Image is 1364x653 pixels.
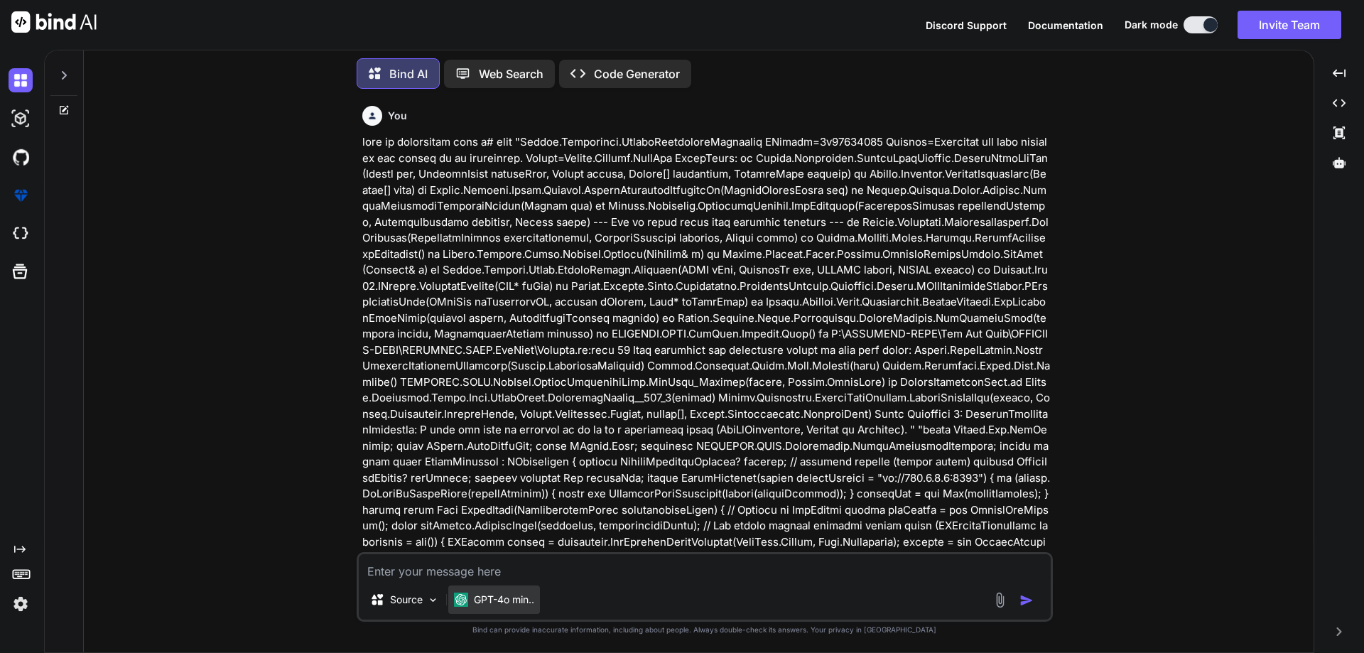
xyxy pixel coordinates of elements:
[389,65,428,82] p: Bind AI
[1125,18,1178,32] span: Dark mode
[9,592,33,616] img: settings
[454,593,468,607] img: GPT-4o mini
[390,593,423,607] p: Source
[474,593,534,607] p: GPT-4o min..
[9,107,33,131] img: darkAi-studio
[926,18,1007,33] button: Discord Support
[479,65,543,82] p: Web Search
[388,109,407,123] h6: You
[9,145,33,169] img: githubDark
[427,594,439,606] img: Pick Models
[594,65,680,82] p: Code Generator
[357,625,1053,635] p: Bind can provide inaccurate information, including about people. Always double-check its answers....
[9,183,33,207] img: premium
[9,222,33,246] img: cloudideIcon
[1238,11,1341,39] button: Invite Team
[1028,18,1103,33] button: Documentation
[1028,19,1103,31] span: Documentation
[11,11,97,33] img: Bind AI
[9,68,33,92] img: darkChat
[926,19,1007,31] span: Discord Support
[992,592,1008,608] img: attachment
[1019,593,1034,608] img: icon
